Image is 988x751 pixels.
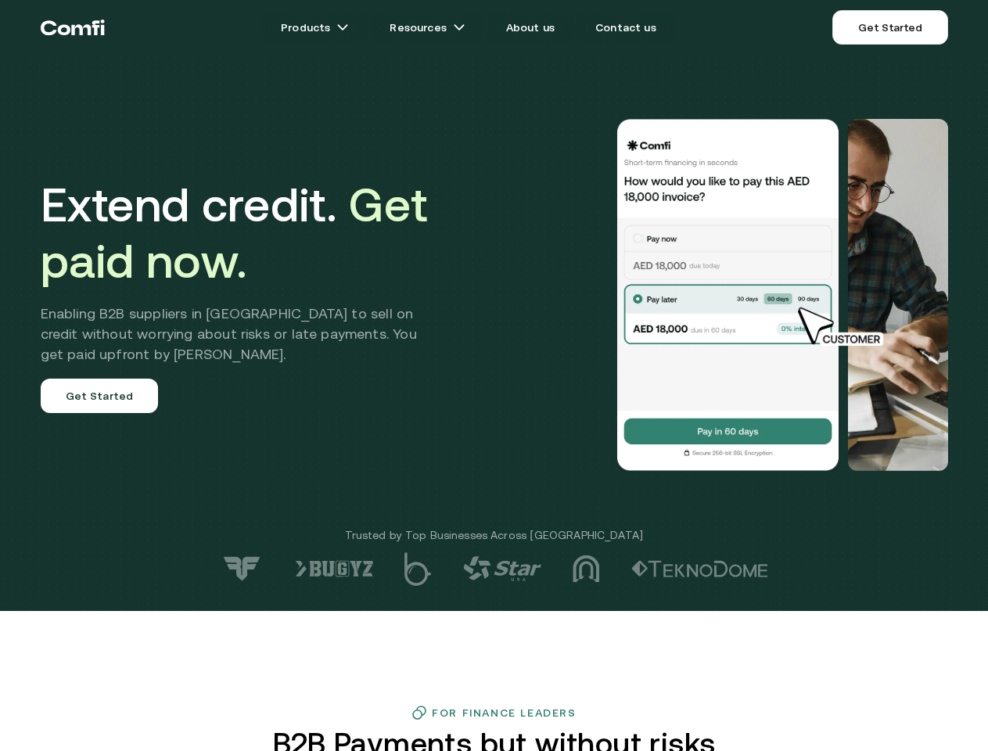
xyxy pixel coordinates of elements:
a: Return to the top of the Comfi home page [41,4,105,51]
a: Get Started [41,379,159,413]
img: logo-4 [463,556,541,581]
img: Would you like to pay this AED 18,000.00 invoice? [848,119,948,471]
h2: Enabling B2B suppliers in [GEOGRAPHIC_DATA] to sell on credit without worrying about risks or lat... [41,304,440,365]
a: About us [487,12,573,43]
img: arrow icons [336,21,349,34]
img: logo-3 [573,555,600,583]
h1: Extend credit. [41,177,440,289]
a: Productsarrow icons [262,12,368,43]
img: logo-5 [404,552,432,586]
img: logo-2 [631,560,768,577]
h3: For Finance Leaders [432,706,576,719]
a: Contact us [577,12,675,43]
img: Would you like to pay this AED 18,000.00 invoice? [615,119,842,471]
img: arrow icons [453,21,465,34]
a: Resourcesarrow icons [371,12,483,43]
a: Get Started [832,10,947,45]
img: logo-6 [295,560,373,577]
img: cursor [786,305,900,349]
img: logo-7 [221,555,264,582]
img: finance [411,705,427,720]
